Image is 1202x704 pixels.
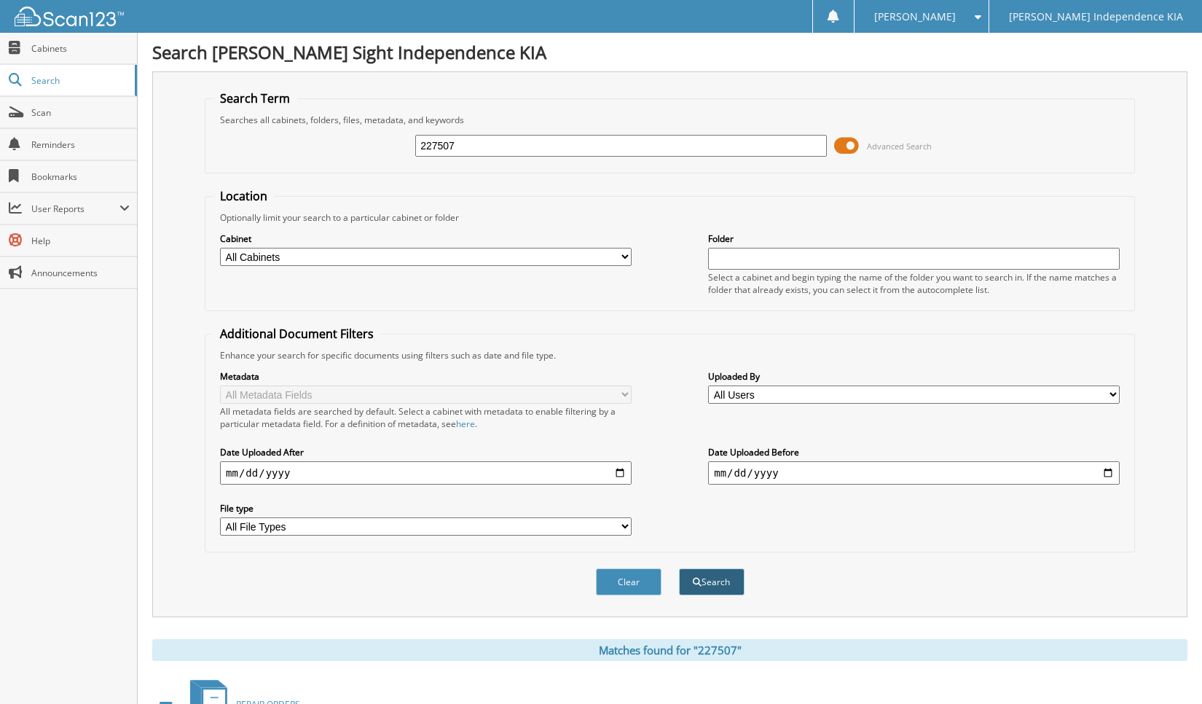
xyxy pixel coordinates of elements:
iframe: Chat Widget [1129,634,1202,704]
label: Cabinet [220,232,632,245]
span: [PERSON_NAME] Independence KIA [1009,12,1183,21]
button: Search [679,568,745,595]
div: Matches found for "227507" [152,639,1187,661]
span: Search [31,74,127,87]
legend: Location [213,188,275,204]
label: Folder [708,232,1120,245]
span: User Reports [31,203,119,215]
div: All metadata fields are searched by default. Select a cabinet with metadata to enable filtering b... [220,405,632,430]
button: Clear [596,568,661,595]
input: start [220,461,632,485]
label: Date Uploaded Before [708,446,1120,458]
legend: Additional Document Filters [213,326,381,342]
div: Select a cabinet and begin typing the name of the folder you want to search in. If the name match... [708,271,1120,296]
div: Searches all cabinets, folders, files, metadata, and keywords [213,114,1127,126]
span: [PERSON_NAME] [874,12,956,21]
span: Cabinets [31,42,130,55]
label: Date Uploaded After [220,446,632,458]
label: Metadata [220,370,632,383]
div: Enhance your search for specific documents using filters such as date and file type. [213,349,1127,361]
a: here [456,418,475,430]
label: File type [220,502,632,515]
legend: Search Term [213,90,297,106]
div: Optionally limit your search to a particular cabinet or folder [213,211,1127,224]
span: Bookmarks [31,171,130,183]
span: Scan [31,106,130,119]
input: end [708,461,1120,485]
label: Uploaded By [708,370,1120,383]
span: Help [31,235,130,247]
h1: Search [PERSON_NAME] Sight Independence KIA [152,40,1187,64]
img: scan123-logo-white.svg [15,7,124,26]
span: Advanced Search [867,141,932,152]
span: Announcements [31,267,130,279]
span: Reminders [31,138,130,151]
